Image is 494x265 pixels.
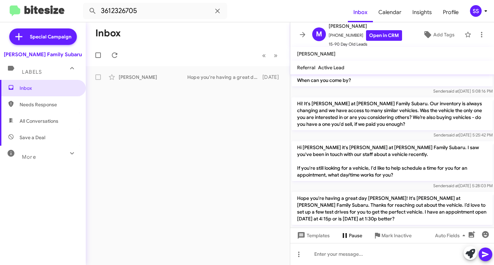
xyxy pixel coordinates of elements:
[9,28,77,45] a: Special Campaign
[290,229,335,242] button: Templates
[292,141,493,181] p: Hi [PERSON_NAME] it's [PERSON_NAME] at [PERSON_NAME] Family Subaru. I saw you've been in touch wi...
[470,5,482,17] div: SS
[22,154,36,160] span: More
[95,28,121,39] h1: Inbox
[348,2,373,22] a: Inbox
[4,51,82,58] div: [PERSON_NAME] Family Subaru
[381,229,412,242] span: Mark Inactive
[447,183,459,188] span: said at
[447,227,459,232] span: said at
[464,5,486,17] button: SS
[20,85,78,92] span: Inbox
[335,229,368,242] button: Pause
[262,74,284,81] div: [DATE]
[329,41,402,48] span: 15-90 Day Old Leads
[270,48,282,62] button: Next
[329,30,402,41] span: [PHONE_NUMBER]
[373,2,407,22] a: Calendar
[292,192,493,225] p: Hope you're having a great day [PERSON_NAME]! It's [PERSON_NAME] at [PERSON_NAME] Family Subaru. ...
[434,132,493,137] span: Sender [DATE] 5:25:42 PM
[22,69,42,75] span: Labels
[20,118,58,124] span: All Conversations
[447,88,459,94] span: said at
[366,30,402,41] a: Open in CRM
[349,229,362,242] span: Pause
[297,64,315,71] span: Referral
[433,183,493,188] span: Sender [DATE] 5:28:03 PM
[316,29,322,40] span: M
[30,33,71,40] span: Special Campaign
[430,229,473,242] button: Auto Fields
[415,28,461,41] button: Add Tags
[407,2,437,22] a: Insights
[368,229,417,242] button: Mark Inactive
[437,2,464,22] a: Profile
[258,48,282,62] nav: Page navigation example
[297,51,336,57] span: [PERSON_NAME]
[435,229,468,242] span: Auto Fields
[83,3,227,19] input: Search
[274,51,278,60] span: »
[258,48,270,62] button: Previous
[318,64,344,71] span: Active Lead
[20,134,45,141] span: Save a Deal
[433,88,493,94] span: Sender [DATE] 5:08:16 PM
[329,22,402,30] span: [PERSON_NAME]
[296,229,330,242] span: Templates
[187,74,262,81] div: Hope you're having a great day [PERSON_NAME]! It's [PERSON_NAME] at [PERSON_NAME] Family Subaru. ...
[262,51,266,60] span: «
[447,132,459,137] span: said at
[119,74,187,81] div: [PERSON_NAME]
[433,28,455,41] span: Add Tags
[434,227,493,232] span: Sender [DATE] 5:25:32 PM
[20,101,78,108] span: Needs Response
[292,97,493,130] p: Hi! It's [PERSON_NAME] at [PERSON_NAME] Family Subaru. Our inventory is always changing and we ha...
